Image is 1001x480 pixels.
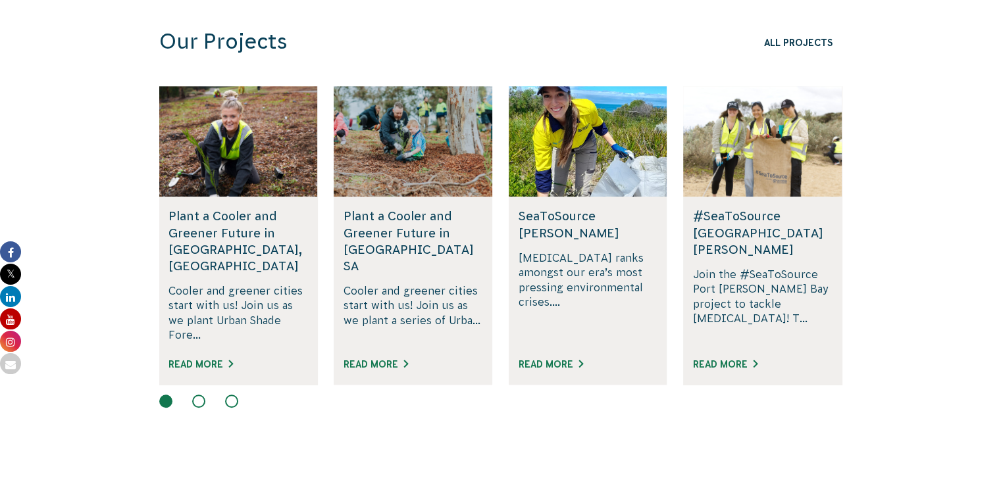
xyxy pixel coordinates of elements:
[519,359,583,370] a: Read More
[693,359,757,370] a: Read More
[693,267,832,343] p: Join the #SeaToSource Port [PERSON_NAME] Bay project to tackle [MEDICAL_DATA]! T...
[519,208,657,241] h5: SeaToSource [PERSON_NAME]
[344,359,408,370] a: Read More
[764,37,842,48] a: All Projects
[168,208,307,274] h5: Plant a Cooler and Greener Future in [GEOGRAPHIC_DATA], [GEOGRAPHIC_DATA]
[519,251,657,343] p: [MEDICAL_DATA] ranks amongst our era’s most pressing environmental crises....
[168,359,233,370] a: Read More
[159,29,665,55] h3: Our Projects
[344,283,482,343] p: Cooler and greener cities start with us! Join us as we plant a series of Urba...
[344,208,482,274] h5: Plant a Cooler and Greener Future in [GEOGRAPHIC_DATA] SA
[168,283,307,343] p: Cooler and greener cities start with us! Join us as we plant Urban Shade Fore...
[693,208,832,258] h5: #SeaToSource [GEOGRAPHIC_DATA][PERSON_NAME]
